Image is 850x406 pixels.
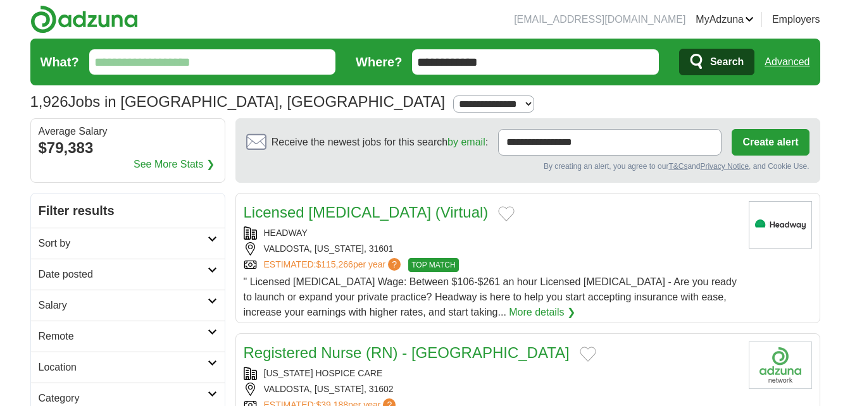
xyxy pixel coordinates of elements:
[39,236,208,251] h2: Sort by
[134,157,215,172] a: See More Stats ❯
[31,321,225,352] a: Remote
[244,383,739,396] div: VALDOSTA, [US_STATE], 31602
[30,93,446,110] h1: Jobs in [GEOGRAPHIC_DATA], [GEOGRAPHIC_DATA]
[700,162,749,171] a: Privacy Notice
[39,267,208,282] h2: Date posted
[244,276,737,317] span: " Licensed [MEDICAL_DATA] Wage: Between $106-$261 an hour Licensed [MEDICAL_DATA] - Are you ready...
[514,12,685,27] li: [EMAIL_ADDRESS][DOMAIN_NAME]
[39,137,217,159] div: $79,383
[749,201,812,249] img: Headway logo
[696,12,754,27] a: MyAdzuna
[41,52,79,71] label: What?
[244,242,739,255] div: VALDOSTA, [US_STATE], 31601
[244,344,570,361] a: Registered Nurse (RN) - [GEOGRAPHIC_DATA]
[39,298,208,313] h2: Salary
[39,329,208,344] h2: Remote
[710,49,744,75] span: Search
[732,129,809,156] button: Create alert
[30,5,138,34] img: Adzuna logo
[580,347,596,362] button: Add to favorite jobs
[31,228,225,259] a: Sort by
[388,258,401,271] span: ?
[31,352,225,383] a: Location
[264,368,383,378] a: [US_STATE] HOSPICE CARE
[31,194,225,228] h2: Filter results
[498,206,515,221] button: Add to favorite jobs
[772,12,820,27] a: Employers
[31,259,225,290] a: Date posted
[244,204,489,221] a: Licensed [MEDICAL_DATA] (Virtual)
[356,52,402,71] label: Where?
[246,161,809,172] div: By creating an alert, you agree to our and , and Cookie Use.
[679,49,754,75] button: Search
[31,290,225,321] a: Salary
[272,135,488,150] span: Receive the newest jobs for this search :
[509,305,575,320] a: More details ❯
[316,259,353,269] span: $115,266
[39,360,208,375] h2: Location
[447,137,485,147] a: by email
[264,228,308,238] a: HEADWAY
[39,126,217,137] div: Average Salary
[749,341,812,389] img: Georgia Hospice Care logo
[668,162,687,171] a: T&Cs
[30,90,68,113] span: 1,926
[765,49,809,75] a: Advanced
[408,258,458,272] span: TOP MATCH
[39,391,208,406] h2: Category
[264,258,404,272] a: ESTIMATED:$115,266per year?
